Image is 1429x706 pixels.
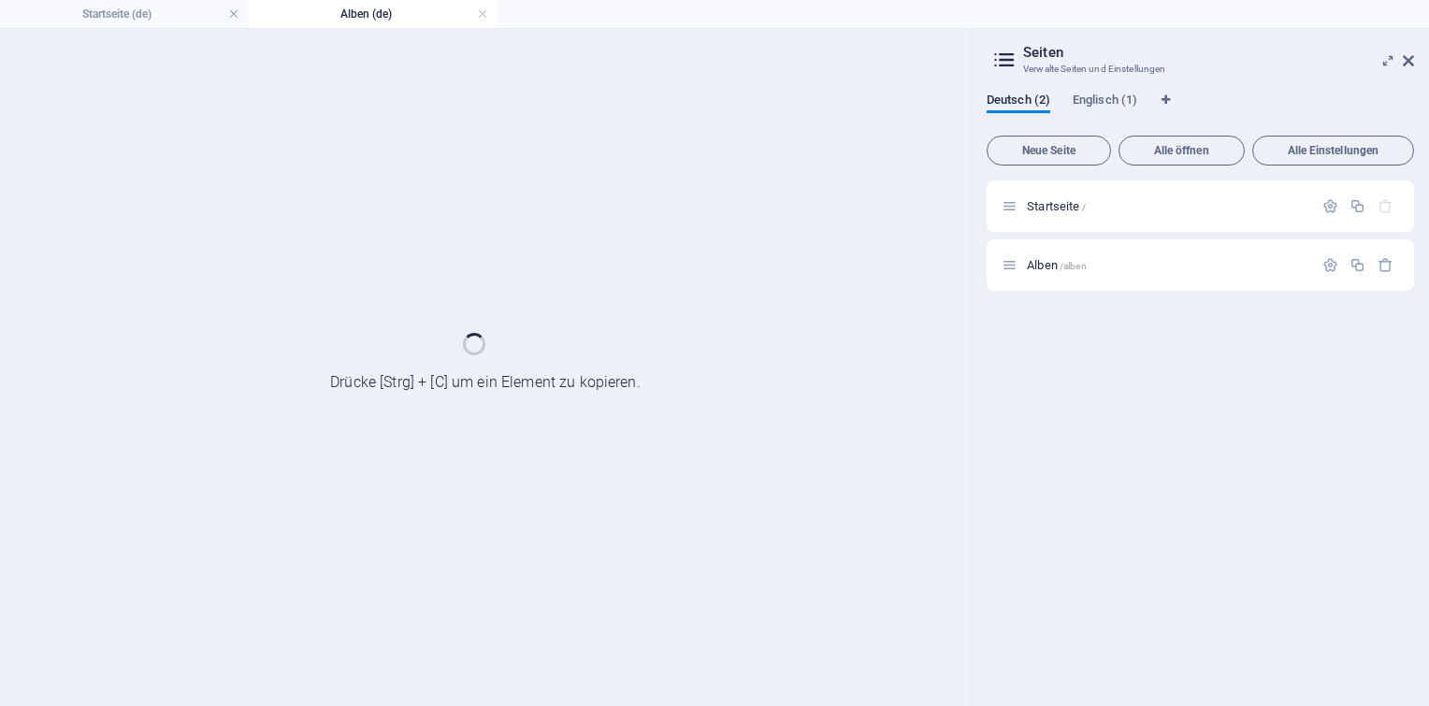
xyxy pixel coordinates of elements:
[995,145,1103,156] span: Neue Seite
[249,4,498,24] h4: Alben (de)
[1127,145,1236,156] span: Alle öffnen
[1060,261,1087,271] span: /alben
[1027,258,1087,272] span: Klick, um Seite zu öffnen
[1261,145,1406,156] span: Alle Einstellungen
[1252,136,1414,166] button: Alle Einstellungen
[1322,257,1338,273] div: Einstellungen
[1021,200,1313,212] div: Startseite/
[987,93,1414,128] div: Sprachen-Tabs
[1378,198,1393,214] div: Die Startseite kann nicht gelöscht werden
[1023,61,1377,78] h3: Verwalte Seiten und Einstellungen
[1082,202,1086,212] span: /
[1027,199,1086,213] span: Klick, um Seite zu öffnen
[1073,89,1137,115] span: Englisch (1)
[1378,257,1393,273] div: Entfernen
[1350,257,1365,273] div: Duplizieren
[1021,259,1313,271] div: Alben/alben
[1119,136,1245,166] button: Alle öffnen
[987,136,1111,166] button: Neue Seite
[1023,44,1414,61] h2: Seiten
[987,89,1050,115] span: Deutsch (2)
